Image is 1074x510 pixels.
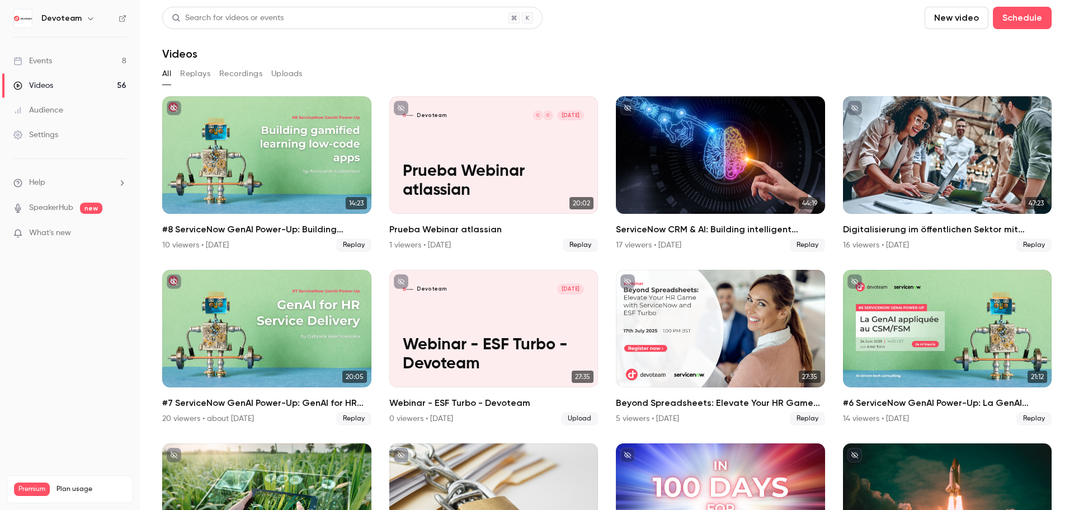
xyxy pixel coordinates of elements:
[13,80,53,91] div: Videos
[13,129,58,141] div: Settings
[1016,412,1052,425] span: Replay
[563,238,598,252] span: Replay
[790,412,825,425] span: Replay
[162,270,371,425] li: #7 ServiceNow GenAI Power-Up: GenAI for HR Service Delivery
[847,274,862,289] button: unpublished
[167,274,181,289] button: unpublished
[162,240,229,251] div: 10 viewers • [DATE]
[616,270,825,425] a: 27:35Beyond Spreadsheets: Elevate Your HR Game with ServiceNow and ESF Turbo5 viewers • [DATE]Replay
[271,65,303,83] button: Uploads
[790,238,825,252] span: Replay
[389,96,599,252] li: Prueba Webinar atlassian
[56,485,126,494] span: Plan usage
[1028,371,1047,383] span: 21:12
[417,286,447,293] p: Devoteam
[13,177,126,189] li: help-dropdown-opener
[403,162,584,200] p: Prueba Webinar atlassian
[162,47,197,60] h1: Videos
[394,101,408,115] button: unpublished
[346,197,367,209] span: 14:23
[616,96,825,252] a: 44:19ServiceNow CRM & AI: Building intelligent customer relationships17 viewers • [DATE]Replay
[162,223,371,236] h2: #8 ServiceNow GenAI Power-Up: Building gamified learning low-code apps
[219,65,262,83] button: Recordings
[13,55,52,67] div: Events
[167,448,181,462] button: unpublished
[13,105,63,116] div: Audience
[843,96,1052,252] a: 47:23Digitalisierung im öffentlichen Sektor mit ServiceNow CRM16 viewers • [DATE]Replay
[847,101,862,115] button: unpublished
[389,223,599,236] h2: Prueba Webinar atlassian
[557,284,584,294] span: [DATE]
[843,96,1052,252] li: Digitalisierung im öffentlichen Sektor mit ServiceNow CRM
[417,112,447,119] p: Devoteam
[389,96,599,252] a: Prueba Webinar atlassianDevoteamCC[DATE]Prueba Webinar atlassian20:02Prueba Webinar atlassian1 vi...
[799,197,821,209] span: 44:19
[29,202,73,214] a: SpeakerHub
[389,270,599,425] a: Webinar - ESF Turbo - DevoteamDevoteam[DATE]Webinar - ESF Turbo - Devoteam27:35Webinar - ESF Turb...
[389,240,451,251] div: 1 viewers • [DATE]
[925,7,988,29] button: New video
[394,274,408,289] button: unpublished
[572,371,593,383] span: 27:35
[569,197,593,209] span: 20:02
[561,412,598,425] span: Upload
[336,238,371,252] span: Replay
[843,413,909,424] div: 14 viewers • [DATE]
[389,270,599,425] li: Webinar - ESF Turbo - Devoteam
[162,396,371,410] h2: #7 ServiceNow GenAI Power-Up: GenAI for HR Service Delivery
[616,96,825,252] li: ServiceNow CRM & AI: Building intelligent customer relationships
[403,336,584,373] p: Webinar - ESF Turbo - Devoteam
[616,270,825,425] li: Beyond Spreadsheets: Elevate Your HR Game with ServiceNow and ESF Turbo
[162,7,1052,503] section: Videos
[172,12,284,24] div: Search for videos or events
[847,448,862,462] button: unpublished
[180,65,210,83] button: Replays
[162,65,171,83] button: All
[843,396,1052,410] h2: #6 ServiceNow GenAI Power-Up: La GenAI appliquée au CSM/FSM
[799,371,821,383] span: 27:35
[1025,197,1047,209] span: 47:23
[993,7,1052,29] button: Schedule
[14,483,50,496] span: Premium
[1016,238,1052,252] span: Replay
[543,110,554,121] div: C
[167,101,181,115] button: unpublished
[620,274,635,289] button: unpublished
[403,284,413,294] img: Webinar - ESF Turbo - Devoteam
[162,96,371,252] li: #8 ServiceNow GenAI Power-Up: Building gamified learning low-code apps
[843,270,1052,425] a: 21:12#6 ServiceNow GenAI Power-Up: La GenAI appliquée au CSM/FSM14 viewers • [DATE]Replay
[336,412,371,425] span: Replay
[620,448,635,462] button: unpublished
[80,203,102,214] span: new
[403,110,413,120] img: Prueba Webinar atlassian
[616,396,825,410] h2: Beyond Spreadsheets: Elevate Your HR Game with ServiceNow and ESF Turbo
[14,10,32,27] img: Devoteam
[162,413,254,424] div: 20 viewers • about [DATE]
[162,270,371,425] a: 20:05#7 ServiceNow GenAI Power-Up: GenAI for HR Service Delivery20 viewers • about [DATE]Replay
[533,110,544,121] div: C
[557,110,584,120] span: [DATE]
[389,413,453,424] div: 0 viewers • [DATE]
[29,227,71,239] span: What's new
[616,413,679,424] div: 5 viewers • [DATE]
[843,223,1052,236] h2: Digitalisierung im öffentlichen Sektor mit ServiceNow CRM
[616,223,825,236] h2: ServiceNow CRM & AI: Building intelligent customer relationships
[113,228,126,238] iframe: Noticeable Trigger
[620,101,635,115] button: unpublished
[162,96,371,252] a: 14:23#8 ServiceNow GenAI Power-Up: Building gamified learning low-code apps10 viewers • [DATE]Replay
[389,396,599,410] h2: Webinar - ESF Turbo - Devoteam
[843,240,909,251] div: 16 viewers • [DATE]
[843,270,1052,425] li: #6 ServiceNow GenAI Power-Up: La GenAI appliquée au CSM/FSM
[342,371,367,383] span: 20:05
[616,240,681,251] div: 17 viewers • [DATE]
[41,13,82,24] h6: Devoteam
[394,448,408,462] button: unpublished
[29,177,45,189] span: Help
